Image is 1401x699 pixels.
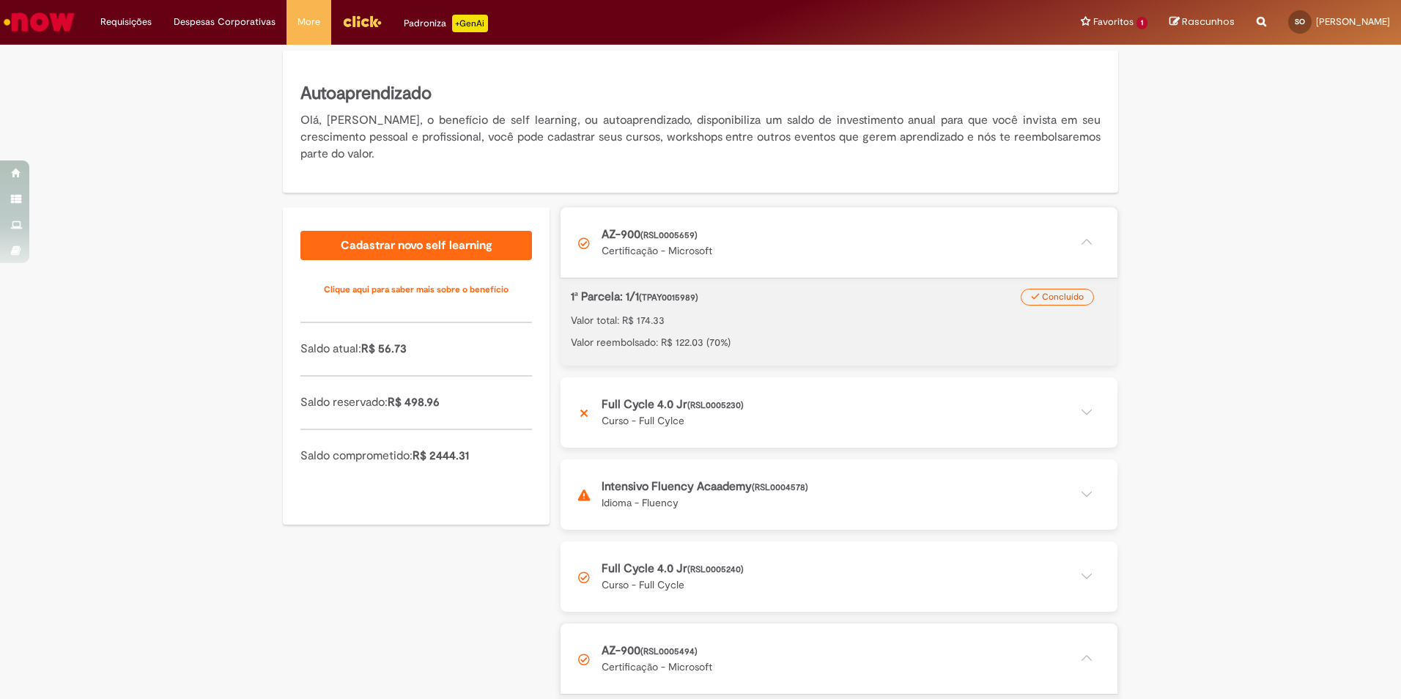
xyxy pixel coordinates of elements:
[571,313,1107,328] p: Valor total: R$ 174.33
[174,15,276,29] span: Despesas Corporativas
[300,341,532,358] p: Saldo atual:
[342,10,382,32] img: click_logo_yellow_360x200.png
[639,292,698,303] span: (TPAY0015989)
[300,448,532,465] p: Saldo comprometido:
[1042,291,1084,303] span: Concluído
[1,7,77,37] img: ServiceNow
[300,275,532,304] a: Clique aqui para saber mais sobre o benefício
[297,15,320,29] span: More
[1093,15,1134,29] span: Favoritos
[452,15,488,32] p: +GenAi
[388,395,440,410] span: R$ 498.96
[300,112,1101,163] p: Olá, [PERSON_NAME], o benefício de self learning, ou autoaprendizado, disponibiliza um saldo de i...
[404,15,488,32] div: Padroniza
[571,335,1107,349] p: Valor reembolsado: R$ 122.03 (70%)
[1169,15,1235,29] a: Rascunhos
[1136,17,1147,29] span: 1
[300,231,532,260] a: Cadastrar novo self learning
[1316,15,1390,28] span: [PERSON_NAME]
[571,289,1030,306] p: 1ª Parcela: 1/1
[100,15,152,29] span: Requisições
[361,341,407,356] span: R$ 56.73
[300,394,532,411] p: Saldo reservado:
[413,448,469,463] span: R$ 2444.31
[1182,15,1235,29] span: Rascunhos
[300,81,1101,106] h5: Autoaprendizado
[1295,17,1305,26] span: SO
